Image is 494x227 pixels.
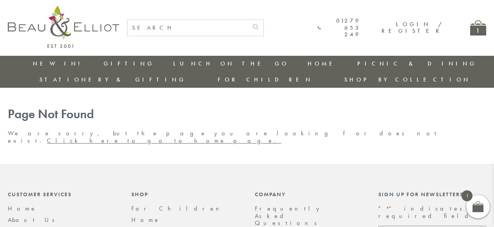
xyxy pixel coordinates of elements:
[8,204,37,213] a: Home
[39,76,186,83] a: Stationery & Gifting
[462,190,473,201] span: 1
[8,191,116,197] div: Customer Services
[173,60,289,67] a: Lunch On The Go
[255,191,363,197] div: Company
[318,18,361,38] a: 01279 653 249
[357,60,477,67] a: Picnic & Dining
[104,60,154,67] a: Gifting
[131,204,225,213] a: For Children
[255,204,324,227] a: Frequently Asked Questions
[131,191,239,197] div: Shop
[218,76,313,83] a: For Children
[8,107,486,122] h1: Page Not Found
[8,6,119,48] img: logo
[378,205,486,220] p: " " indicates required fields
[8,216,60,224] a: About Us
[308,60,339,67] a: Home
[47,137,281,145] a: Click here to go to home page.
[131,216,160,224] a: Home
[33,60,85,67] a: New in!
[381,20,443,35] a: Login / Register
[344,76,471,83] a: Shop by collection
[127,20,248,36] input: SEARCH
[378,191,486,197] div: Sign up for newsletters
[470,20,486,35] a: 1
